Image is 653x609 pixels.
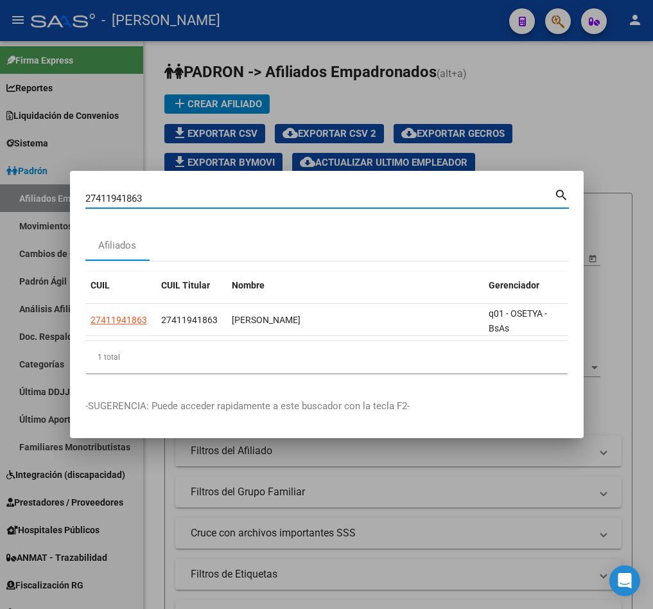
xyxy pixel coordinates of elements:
[98,238,136,253] div: Afiliados
[554,186,569,202] mat-icon: search
[85,399,568,414] p: -SUGERENCIA: Puede acceder rapidamente a este buscador con la tecla F2-
[85,341,568,373] div: 1 total
[156,272,227,299] datatable-header-cell: CUIL Titular
[227,272,483,299] datatable-header-cell: Nombre
[609,565,640,596] div: Open Intercom Messenger
[483,272,573,299] datatable-header-cell: Gerenciador
[489,280,539,290] span: Gerenciador
[161,280,210,290] span: CUIL Titular
[489,308,547,333] span: q01 - OSETYA - BsAs
[85,272,156,299] datatable-header-cell: CUIL
[161,315,218,325] span: 27411941863
[91,315,147,325] span: 27411941863
[91,280,110,290] span: CUIL
[232,280,265,290] span: Nombre
[232,313,478,328] div: [PERSON_NAME]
